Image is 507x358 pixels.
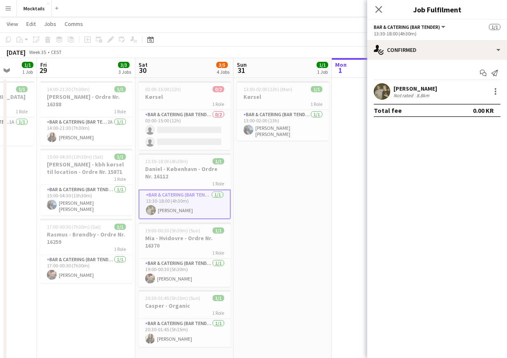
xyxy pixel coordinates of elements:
span: 13:00-02:00 (13h) (Mon) [243,86,292,92]
span: Comms [65,20,83,28]
app-job-card: 19:00-00:30 (5h30m) (Sun)1/1Mia - Hvidovre - Ordre Nr. 163701 RoleBar & Catering (Bar Tender)1/11... [139,222,231,287]
span: 13:30-18:00 (4h30m) [145,158,188,164]
div: 0.00 KR [473,106,494,115]
h3: Job Fulfilment [367,4,507,15]
app-job-card: 14:00-21:30 (7h30m)1/1[PERSON_NAME] - Ordre Nr. 163881 RoleBar & Catering (Bar Tender)2A1/114:00-... [40,81,132,145]
div: Confirmed [367,40,507,60]
span: 19:00-00:30 (5h30m) (Sun) [145,227,200,234]
h3: Mia - Hvidovre - Ordre Nr. 16370 [139,234,231,249]
button: Bar & Catering (Bar Tender) [374,24,447,30]
span: 20:30-01:45 (5h15m) (Sun) [145,295,200,301]
div: 1 Job [22,69,33,75]
span: 1/1 [114,224,126,230]
div: CEST [51,49,62,55]
span: Mon [335,61,347,68]
span: 15:00-04:30 (13h30m) (Sat) [47,154,103,160]
span: 14:00-21:30 (7h30m) [47,86,90,92]
div: 3 Jobs [118,69,131,75]
a: Edit [23,19,39,29]
a: Comms [61,19,86,29]
span: Week 35 [27,49,48,55]
a: View [3,19,21,29]
span: 1/1 [114,86,126,92]
app-card-role: Bar & Catering (Bar Tender)1/113:00-02:00 (13h)[PERSON_NAME] [PERSON_NAME] [237,110,329,140]
h3: Kørsel [139,93,231,101]
span: 1 Role [212,101,224,107]
app-card-role: Bar & Catering (Bar Tender)0/203:00-15:00 (12h) [139,110,231,150]
button: Mocktails [17,0,52,16]
span: 1/1 [22,62,33,68]
div: 8.8km [415,92,431,98]
span: 1 [334,66,347,75]
h3: Daniel - København - Ordre Nr. 16112 [139,165,231,180]
span: 1/1 [213,158,224,164]
span: 17:00-00:30 (7h30m) (Sat) [47,224,101,230]
app-job-card: 17:00-00:30 (7h30m) (Sat)1/1Rasmus - Brøndby - Ordre Nr. 162591 RoleBar & Catering (Bar Tender)1/... [40,219,132,283]
span: 31 [236,66,247,75]
app-card-role: Bar & Catering (Bar Tender)1/117:00-00:30 (7h30m)[PERSON_NAME] [40,255,132,283]
span: 1/1 [213,227,224,234]
a: Jobs [41,19,60,29]
h3: [PERSON_NAME] - Ordre Nr. 16388 [40,93,132,108]
span: 3/3 [118,62,130,68]
app-job-card: 20:30-01:45 (5h15m) (Sun)1/1Casper - Organic1 RoleBar & Catering (Bar Tender)1/120:30-01:45 (5h15... [139,290,231,347]
span: 29 [39,66,47,75]
span: 3/5 [216,62,228,68]
app-job-card: 13:00-02:00 (13h) (Mon)1/1Kørsel1 RoleBar & Catering (Bar Tender)1/113:00-02:00 (13h)[PERSON_NAME... [237,81,329,140]
div: Not rated [394,92,415,98]
span: 1 Role [114,246,126,252]
div: 4 Jobs [217,69,229,75]
app-card-role: Bar & Catering (Bar Tender)1/120:30-01:45 (5h15m)[PERSON_NAME] [139,319,231,347]
app-card-role: Bar & Catering (Bar Tender)1/113:30-18:00 (4h30m)[PERSON_NAME] [139,190,231,219]
app-job-card: 13:30-18:00 (4h30m)1/1Daniel - København - Ordre Nr. 161121 RoleBar & Catering (Bar Tender)1/113:... [139,153,231,219]
span: 03:00-15:00 (12h) [145,86,181,92]
span: 1/1 [114,154,126,160]
app-job-card: 15:00-04:30 (13h30m) (Sat)1/1[PERSON_NAME] - kbh kørsel til location - Ordre Nr. 158711 RoleBar &... [40,149,132,215]
span: 1/1 [317,62,328,68]
h3: Kørsel [237,93,329,101]
span: 1 Role [114,108,126,115]
span: 1 Role [310,101,322,107]
span: 1/1 [16,86,28,92]
app-card-role: Bar & Catering (Bar Tender)1/115:00-04:30 (13h30m)[PERSON_NAME] [PERSON_NAME] [40,185,132,215]
span: Jobs [44,20,56,28]
app-card-role: Bar & Catering (Bar Tender)1/119:00-00:30 (5h30m)[PERSON_NAME] [139,259,231,287]
span: Bar & Catering (Bar Tender) [374,24,440,30]
h3: Casper - Organic [139,302,231,309]
span: 1 Role [212,310,224,316]
span: Sun [237,61,247,68]
span: 1/1 [489,24,500,30]
h3: [PERSON_NAME] - kbh kørsel til location - Ordre Nr. 15871 [40,161,132,175]
div: [DATE] [7,48,25,56]
span: 1/1 [311,86,322,92]
div: Total fee [374,106,402,115]
div: 1 Job [317,69,328,75]
app-job-card: 03:00-15:00 (12h)0/2Kørsel1 RoleBar & Catering (Bar Tender)0/203:00-15:00 (12h) [139,81,231,150]
span: 30 [137,66,148,75]
span: 1 Role [212,250,224,256]
span: 1 Role [16,108,28,115]
span: Sat [139,61,148,68]
div: [PERSON_NAME] [394,85,437,92]
span: Fri [40,61,47,68]
span: 1 Role [114,176,126,182]
span: View [7,20,18,28]
span: Edit [26,20,36,28]
span: 1 Role [212,180,224,187]
span: 1/1 [213,295,224,301]
h3: Rasmus - Brøndby - Ordre Nr. 16259 [40,231,132,246]
app-card-role: Bar & Catering (Bar Tender)2A1/114:00-21:30 (7h30m)[PERSON_NAME] [40,117,132,145]
span: 0/2 [213,86,224,92]
div: 13:30-18:00 (4h30m) [374,30,500,37]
